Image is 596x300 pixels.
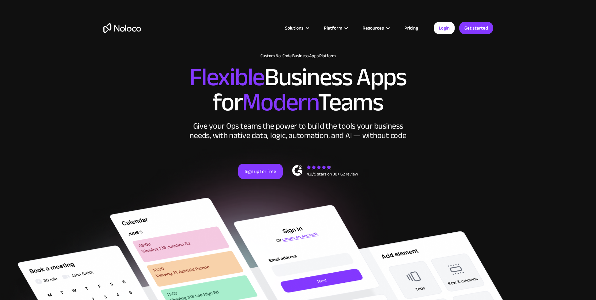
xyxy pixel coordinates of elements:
[188,121,408,140] div: Give your Ops teams the power to build the tools your business needs, with native data, logic, au...
[189,54,264,101] span: Flexible
[103,23,141,33] a: home
[316,24,355,32] div: Platform
[238,164,283,179] a: Sign up for free
[363,24,384,32] div: Resources
[277,24,316,32] div: Solutions
[459,22,493,34] a: Get started
[434,22,455,34] a: Login
[324,24,342,32] div: Platform
[242,79,318,126] span: Modern
[396,24,426,32] a: Pricing
[285,24,303,32] div: Solutions
[103,65,493,115] h2: Business Apps for Teams
[355,24,396,32] div: Resources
